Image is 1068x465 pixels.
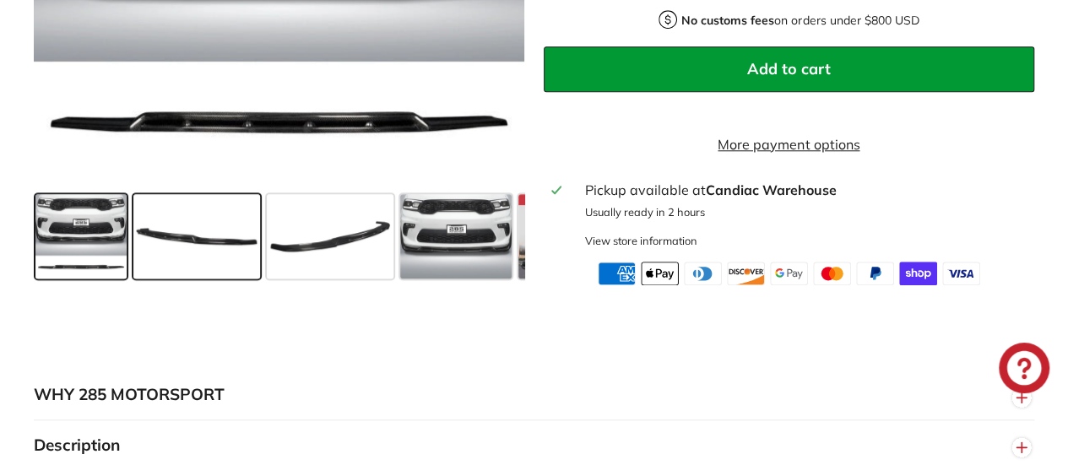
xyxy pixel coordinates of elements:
[770,262,808,285] img: google_pay
[598,262,636,285] img: american_express
[899,262,937,285] img: shopify_pay
[544,134,1035,154] a: More payment options
[585,180,1027,200] div: Pickup available at
[856,262,894,285] img: paypal
[813,262,851,285] img: master
[544,46,1035,92] button: Add to cart
[585,204,1027,220] p: Usually ready in 2 hours
[641,262,679,285] img: apple_pay
[727,262,765,285] img: discover
[34,370,1034,420] button: WHY 285 MOTORSPORT
[942,262,980,285] img: visa
[681,12,919,30] p: on orders under $800 USD
[585,233,697,249] div: View store information
[684,262,722,285] img: diners_club
[994,343,1054,397] inbox-online-store-chat: Shopify online store chat
[706,181,837,198] strong: Candiac Warehouse
[681,13,774,28] strong: No customs fees
[747,59,831,78] span: Add to cart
